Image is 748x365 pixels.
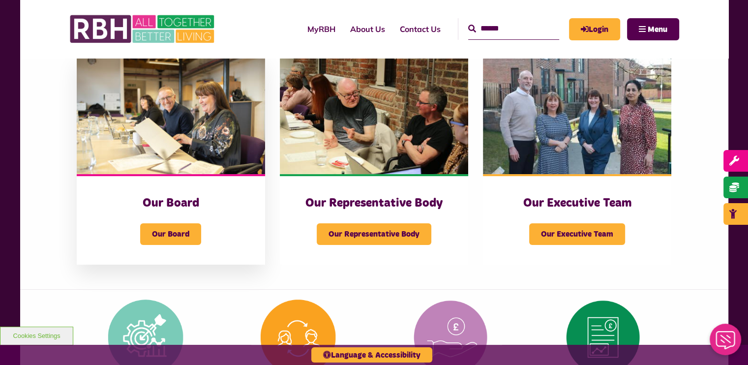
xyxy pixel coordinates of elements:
[140,223,201,245] span: Our Board
[483,56,671,174] img: RBH Executive Team
[503,196,652,211] h3: Our Executive Team
[569,18,620,40] a: MyRBH
[468,18,559,39] input: Search
[96,196,245,211] h3: Our Board
[317,223,431,245] span: Our Representative Body
[299,196,449,211] h3: Our Representative Body
[280,56,468,174] img: Rep Body
[627,18,679,40] button: Navigation
[280,56,468,265] a: Our Representative Body Our Representative Body
[483,56,671,265] a: Our Executive Team Our Executive Team
[648,26,667,33] span: Menu
[529,223,625,245] span: Our Executive Team
[77,56,265,265] a: Our Board Our Board
[343,16,392,42] a: About Us
[704,321,748,365] iframe: Netcall Web Assistant for live chat
[69,10,217,48] img: RBH
[392,16,448,42] a: Contact Us
[311,347,432,363] button: Language & Accessibility
[300,16,343,42] a: MyRBH
[77,56,265,174] img: RBH Board 1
